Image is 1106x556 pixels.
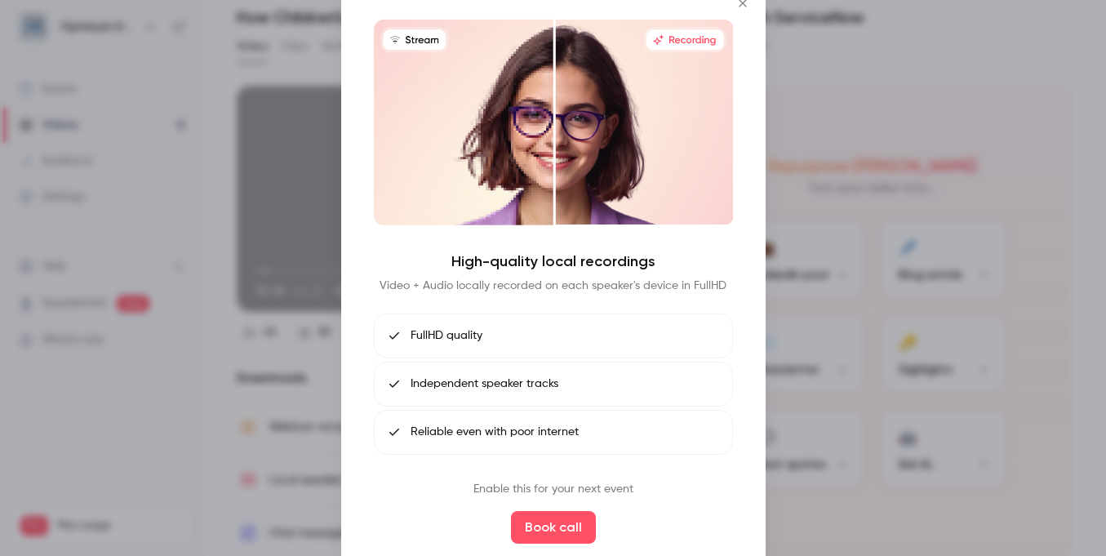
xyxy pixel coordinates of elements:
[380,278,726,294] p: Video + Audio locally recorded on each speaker's device in FullHD
[451,251,655,271] h4: High-quality local recordings
[511,511,596,544] button: Book call
[411,327,482,345] span: FullHD quality
[473,481,633,498] p: Enable this for your next event
[411,424,579,441] span: Reliable even with poor internet
[411,376,558,393] span: Independent speaker tracks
